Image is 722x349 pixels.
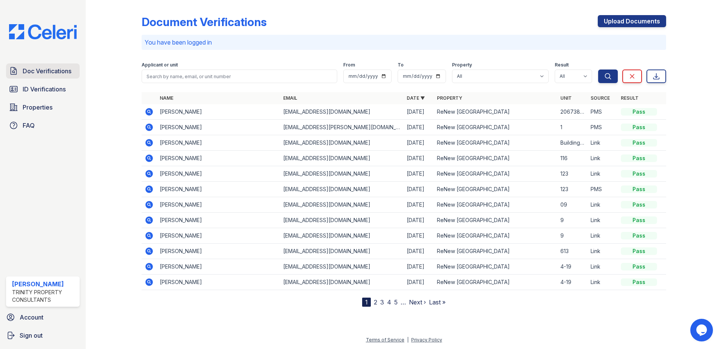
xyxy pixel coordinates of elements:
a: Next › [409,298,426,306]
td: Link [588,259,618,275]
td: 116 [557,151,588,166]
td: [PERSON_NAME] [157,120,280,135]
a: Last » [429,298,446,306]
label: Applicant or unit [142,62,178,68]
td: ReNew [GEOGRAPHIC_DATA] [434,151,557,166]
a: 3 [380,298,384,306]
a: Date ▼ [407,95,425,101]
a: Privacy Policy [411,337,442,343]
td: ReNew [GEOGRAPHIC_DATA] [434,275,557,290]
div: Pass [621,201,657,208]
td: [PERSON_NAME] [157,182,280,197]
td: PMS [588,104,618,120]
td: [EMAIL_ADDRESS][DOMAIN_NAME] [280,275,404,290]
div: Pass [621,108,657,116]
td: [EMAIL_ADDRESS][DOMAIN_NAME] [280,244,404,259]
label: From [343,62,355,68]
td: Link [588,151,618,166]
a: Doc Verifications [6,63,80,79]
div: 1 [362,298,371,307]
td: [EMAIL_ADDRESS][PERSON_NAME][DOMAIN_NAME] [280,120,404,135]
td: [DATE] [404,228,434,244]
td: Link [588,197,618,213]
a: Upload Documents [598,15,666,27]
a: Source [591,95,610,101]
td: [EMAIL_ADDRESS][DOMAIN_NAME] [280,259,404,275]
td: Link [588,135,618,151]
a: ID Verifications [6,82,80,97]
a: Name [160,95,173,101]
td: 4-19 [557,259,588,275]
td: Building 1 Unit 30 [557,135,588,151]
td: Link [588,228,618,244]
td: ReNew [GEOGRAPHIC_DATA] [434,213,557,228]
label: Result [555,62,569,68]
td: PMS [588,182,618,197]
a: 5 [394,298,398,306]
td: ReNew [GEOGRAPHIC_DATA] [434,182,557,197]
td: [PERSON_NAME] [157,166,280,182]
div: Pass [621,263,657,270]
td: [EMAIL_ADDRESS][DOMAIN_NAME] [280,213,404,228]
img: CE_Logo_Blue-a8612792a0a2168367f1c8372b55b34899dd931a85d93a1a3d3e32e68fde9ad4.png [3,24,83,39]
span: ID Verifications [23,85,66,94]
td: [PERSON_NAME] [157,135,280,151]
input: Search by name, email, or unit number [142,69,337,83]
div: Pass [621,247,657,255]
td: ReNew [GEOGRAPHIC_DATA] [434,120,557,135]
span: Properties [23,103,52,112]
td: ReNew [GEOGRAPHIC_DATA] [434,104,557,120]
td: ReNew [GEOGRAPHIC_DATA] [434,166,557,182]
td: ReNew [GEOGRAPHIC_DATA] [434,228,557,244]
td: PMS [588,120,618,135]
td: 9 [557,228,588,244]
div: | [407,337,409,343]
td: Link [588,275,618,290]
div: Pass [621,139,657,147]
td: [EMAIL_ADDRESS][DOMAIN_NAME] [280,228,404,244]
td: 123 [557,166,588,182]
div: Pass [621,232,657,239]
a: Unit [560,95,572,101]
span: Account [20,313,43,322]
td: ReNew [GEOGRAPHIC_DATA] [434,244,557,259]
a: Email [283,95,297,101]
td: [DATE] [404,213,434,228]
label: To [398,62,404,68]
td: Link [588,244,618,259]
td: [DATE] [404,151,434,166]
td: [DATE] [404,104,434,120]
td: Link [588,213,618,228]
td: [DATE] [404,197,434,213]
span: FAQ [23,121,35,130]
td: ReNew [GEOGRAPHIC_DATA] [434,197,557,213]
td: [PERSON_NAME] [157,259,280,275]
td: [PERSON_NAME] [157,151,280,166]
div: Pass [621,170,657,178]
td: 4-19 [557,275,588,290]
a: 2 [374,298,377,306]
td: [DATE] [404,166,434,182]
td: [DATE] [404,244,434,259]
td: [EMAIL_ADDRESS][DOMAIN_NAME] [280,135,404,151]
a: Account [3,310,83,325]
a: FAQ [6,118,80,133]
td: [PERSON_NAME] [157,228,280,244]
div: Pass [621,278,657,286]
td: 20673818 [557,104,588,120]
td: ReNew [GEOGRAPHIC_DATA] [434,259,557,275]
td: 613 [557,244,588,259]
button: Sign out [3,328,83,343]
td: [PERSON_NAME] [157,275,280,290]
td: [DATE] [404,259,434,275]
div: Document Verifications [142,15,267,29]
div: Pass [621,185,657,193]
td: [EMAIL_ADDRESS][DOMAIN_NAME] [280,104,404,120]
td: [PERSON_NAME] [157,104,280,120]
a: Properties [6,100,80,115]
td: 09 [557,197,588,213]
td: ReNew [GEOGRAPHIC_DATA] [434,135,557,151]
td: 9 [557,213,588,228]
div: [PERSON_NAME] [12,280,77,289]
div: Trinity Property Consultants [12,289,77,304]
